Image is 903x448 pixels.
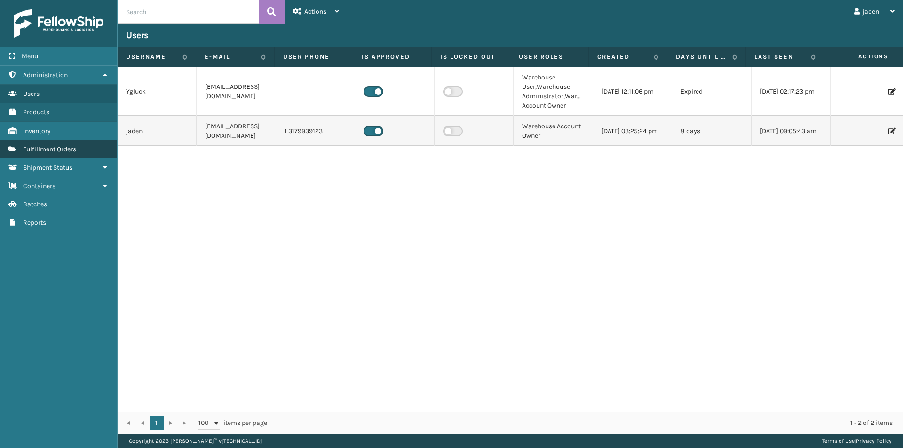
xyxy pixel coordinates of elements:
td: Warehouse User,Warehouse Administrator,Warehouse Account Owner [514,67,593,116]
span: Batches [23,200,47,208]
label: User phone [283,53,344,61]
td: Warehouse Account Owner [514,116,593,146]
label: Days until password expires [676,53,728,61]
div: 1 - 2 of 2 items [280,418,893,428]
h3: Users [126,30,149,41]
td: Expired [672,67,751,116]
span: 100 [198,418,213,428]
label: E-mail [205,53,256,61]
td: 1 3179939123 [276,116,355,146]
td: 8 days [672,116,751,146]
label: Username [126,53,178,61]
span: Products [23,108,49,116]
a: 1 [150,416,164,430]
td: [DATE] 02:17:23 pm [752,67,831,116]
label: User Roles [519,53,580,61]
i: Edit [888,88,894,95]
span: Reports [23,219,46,227]
div: | [822,434,892,448]
td: [DATE] 09:05:43 am [752,116,831,146]
span: Actions [304,8,326,16]
span: Menu [22,52,38,60]
span: Inventory [23,127,51,135]
td: [EMAIL_ADDRESS][DOMAIN_NAME] [197,67,276,116]
i: Edit [888,128,894,134]
span: Containers [23,182,55,190]
label: Is Locked Out [440,53,501,61]
label: Last Seen [754,53,806,61]
td: [DATE] 12:11:06 pm [593,67,672,116]
td: Ygluck [118,67,197,116]
label: Is Approved [362,53,423,61]
td: [DATE] 03:25:24 pm [593,116,672,146]
p: Copyright 2023 [PERSON_NAME]™ v [TECHNICAL_ID] [129,434,262,448]
span: Users [23,90,40,98]
span: Administration [23,71,68,79]
label: Created [597,53,649,61]
td: jaden [118,116,197,146]
span: Actions [827,49,894,64]
span: Shipment Status [23,164,72,172]
span: items per page [198,416,267,430]
td: [EMAIL_ADDRESS][DOMAIN_NAME] [197,116,276,146]
span: Fulfillment Orders [23,145,76,153]
img: logo [14,9,103,38]
a: Terms of Use [822,438,855,444]
a: Privacy Policy [856,438,892,444]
